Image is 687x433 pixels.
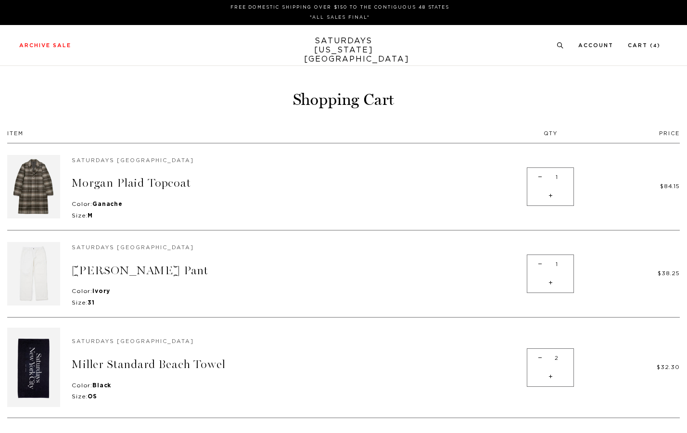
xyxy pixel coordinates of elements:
p: Color: [72,382,522,390]
p: *ALL SALES FINAL* [23,14,657,21]
img: White | Miller Standard Towel [7,328,60,407]
strong: OS [88,394,97,399]
a: Morgan Plaid Topcoat [72,176,191,190]
p: Color: [72,201,522,208]
a: [PERSON_NAME] Pant [72,264,208,278]
strong: Ivory [92,288,110,294]
strong: Ganache [92,201,123,207]
span: $38.25 [658,270,680,276]
th: Qty [522,125,579,143]
p: Size: [72,393,522,401]
h5: Saturdays [GEOGRAPHIC_DATA] [72,157,522,164]
p: Color: [72,288,522,295]
a: Account [578,43,613,48]
strong: 31 [88,300,95,306]
span: $84.15 [660,183,680,189]
img: Ganache | Morgan Plaid Topcoat | Saturdays NYC [7,155,60,218]
h1: Shopping Cart [7,89,680,110]
span: + [544,274,557,293]
img: Ivory | Morris Carpenter Pant [7,242,60,306]
h5: Saturdays [GEOGRAPHIC_DATA] [72,244,522,251]
h5: Saturdays [GEOGRAPHIC_DATA] [72,338,522,345]
span: - [534,349,547,368]
th: Price [579,125,680,143]
strong: M [88,213,93,218]
strong: Black [92,382,111,388]
a: Archive Sale [19,43,71,48]
span: + [544,368,557,386]
p: FREE DOMESTIC SHIPPING OVER $150 TO THE CONTIGUOUS 48 STATES [23,4,657,11]
p: Size: [72,299,522,307]
a: Cart (4) [628,43,661,48]
p: Size: [72,212,522,220]
span: + [544,187,557,205]
th: Item [7,125,522,143]
small: 4 [653,44,657,48]
a: Miller Standard Beach Towel [72,357,226,371]
span: $32.30 [657,364,680,370]
span: - [534,168,547,187]
span: - [534,255,547,274]
a: SATURDAYS[US_STATE][GEOGRAPHIC_DATA] [304,37,383,64]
